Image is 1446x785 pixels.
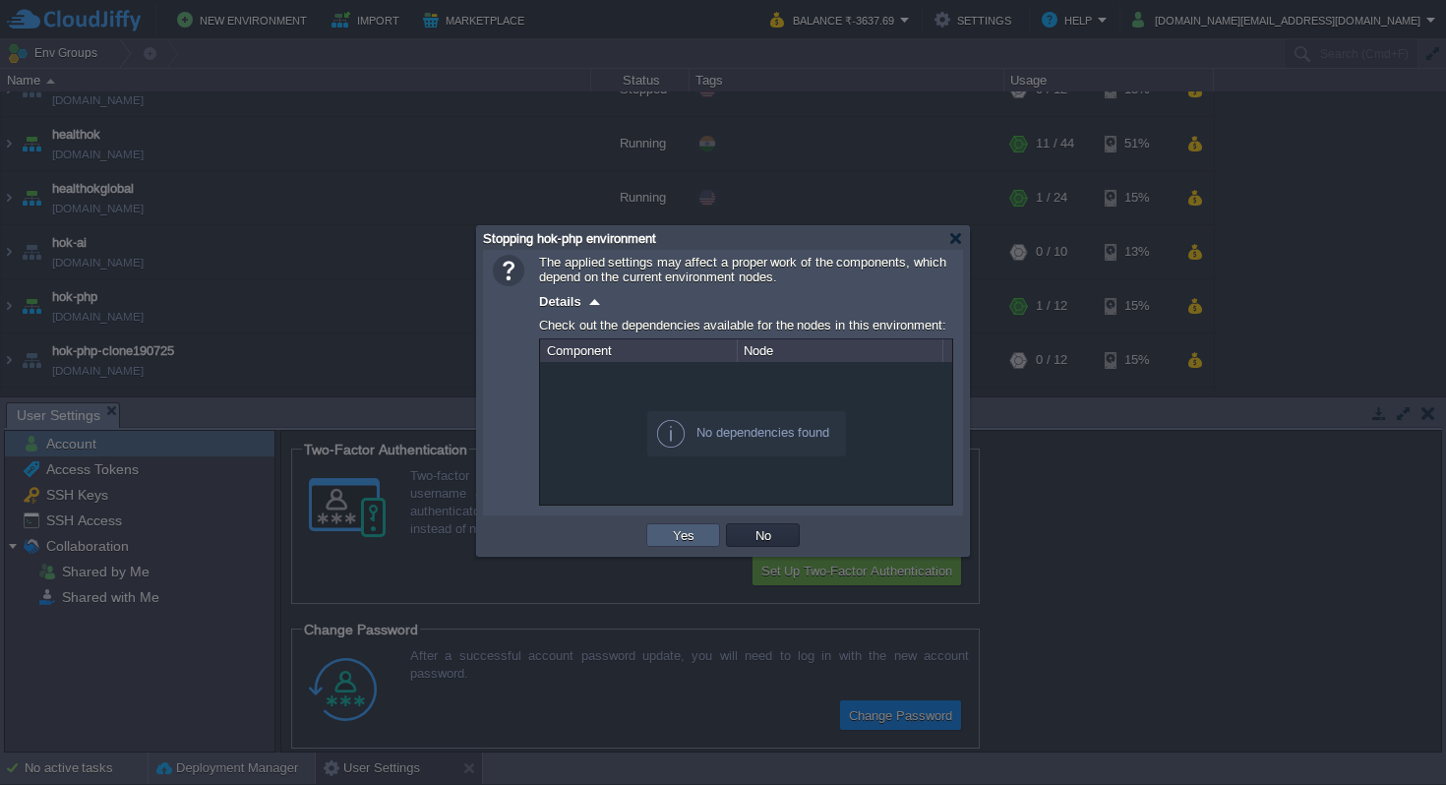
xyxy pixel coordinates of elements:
[647,411,846,456] div: No dependencies found
[483,231,656,246] span: Stopping hok-php environment
[750,526,777,544] button: No
[542,339,737,362] div: Component
[539,294,581,309] span: Details
[667,526,700,544] button: Yes
[739,339,942,362] div: Node
[539,313,953,338] div: Check out the dependencies available for the nodes in this environment:
[539,255,946,284] span: The applied settings may affect a proper work of the components, which depend on the current envi...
